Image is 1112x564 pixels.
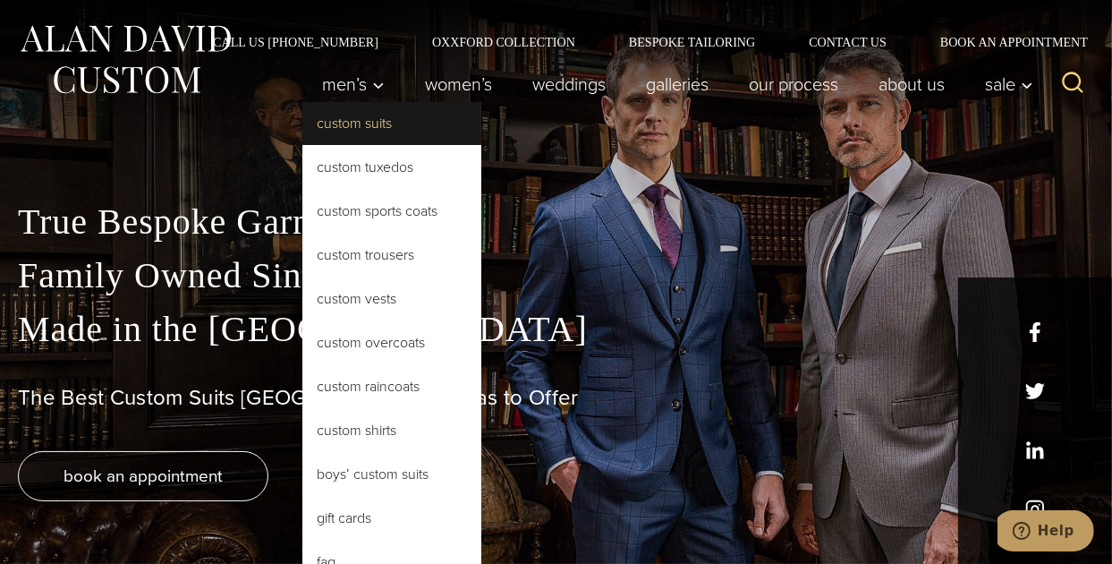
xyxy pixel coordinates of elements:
[913,36,1094,48] a: Book an Appointment
[405,66,513,102] a: Women’s
[186,36,405,48] a: Call Us [PHONE_NUMBER]
[18,451,268,501] a: book an appointment
[302,365,481,408] a: Custom Raincoats
[186,36,1094,48] nav: Secondary Navigation
[997,510,1094,555] iframe: Opens a widget where you can chat to one of our agents
[302,102,481,145] a: Custom Suits
[302,409,481,452] a: Custom Shirts
[729,66,859,102] a: Our Process
[18,20,233,99] img: Alan David Custom
[64,463,223,489] span: book an appointment
[965,66,1043,102] button: Sale sub menu toggle
[302,321,481,364] a: Custom Overcoats
[302,497,481,540] a: Gift Cards
[626,66,729,102] a: Galleries
[782,36,913,48] a: Contact Us
[302,146,481,189] a: Custom Tuxedos
[302,66,405,102] button: Child menu of Men’s
[302,190,481,233] a: Custom Sports Coats
[18,195,1094,356] p: True Bespoke Garments Family Owned Since [DATE] Made in the [GEOGRAPHIC_DATA]
[602,36,782,48] a: Bespoke Tailoring
[302,278,481,320] a: Custom Vests
[302,66,1043,102] nav: Primary Navigation
[1051,63,1094,106] button: View Search Form
[859,66,965,102] a: About Us
[18,385,1094,411] h1: The Best Custom Suits [GEOGRAPHIC_DATA] Has to Offer
[302,453,481,496] a: Boys’ Custom Suits
[405,36,602,48] a: Oxxford Collection
[302,234,481,277] a: Custom Trousers
[513,66,626,102] a: weddings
